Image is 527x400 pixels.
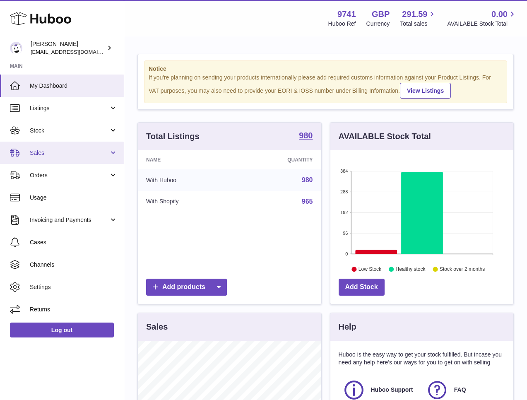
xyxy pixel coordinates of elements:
h3: Help [339,321,356,333]
span: My Dashboard [30,82,118,90]
span: 291.59 [402,9,427,20]
span: 0.00 [491,9,508,20]
h3: Total Listings [146,131,200,142]
span: Listings [30,104,109,112]
strong: 980 [299,131,313,140]
text: 96 [343,231,348,236]
span: Usage [30,194,118,202]
strong: 9741 [337,9,356,20]
h3: AVAILABLE Stock Total [339,131,431,142]
span: Stock [30,127,109,135]
text: Stock over 2 months [440,266,485,272]
span: Returns [30,306,118,313]
div: Currency [366,20,390,28]
span: [EMAIL_ADDRESS][DOMAIN_NAME] [31,48,122,55]
div: [PERSON_NAME] [31,40,105,56]
span: Huboo Support [371,386,413,394]
span: Orders [30,171,109,179]
div: Huboo Ref [328,20,356,28]
span: Total sales [400,20,437,28]
text: Low Stock [358,266,381,272]
text: 384 [340,169,348,173]
span: Invoicing and Payments [30,216,109,224]
th: Name [138,150,237,169]
a: 965 [302,198,313,205]
text: 0 [345,251,348,256]
td: With Huboo [138,169,237,191]
text: Healthy stock [395,266,426,272]
span: Cases [30,239,118,246]
span: Settings [30,283,118,291]
a: 980 [299,131,313,141]
p: Huboo is the easy way to get your stock fulfilled. But incase you need any help here's our ways f... [339,351,505,366]
img: ajcmarketingltd@gmail.com [10,42,22,54]
a: Log out [10,323,114,337]
a: 291.59 Total sales [400,9,437,28]
h3: Sales [146,321,168,333]
span: Sales [30,149,109,157]
a: 0.00 AVAILABLE Stock Total [447,9,517,28]
span: AVAILABLE Stock Total [447,20,517,28]
a: Add products [146,279,227,296]
strong: GBP [372,9,390,20]
a: Add Stock [339,279,385,296]
td: With Shopify [138,191,237,212]
a: 980 [302,176,313,183]
th: Quantity [237,150,321,169]
strong: Notice [149,65,503,73]
text: 288 [340,189,348,194]
a: View Listings [400,83,451,99]
div: If you're planning on sending your products internationally please add required customs informati... [149,74,503,99]
text: 192 [340,210,348,215]
span: FAQ [454,386,466,394]
span: Channels [30,261,118,269]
